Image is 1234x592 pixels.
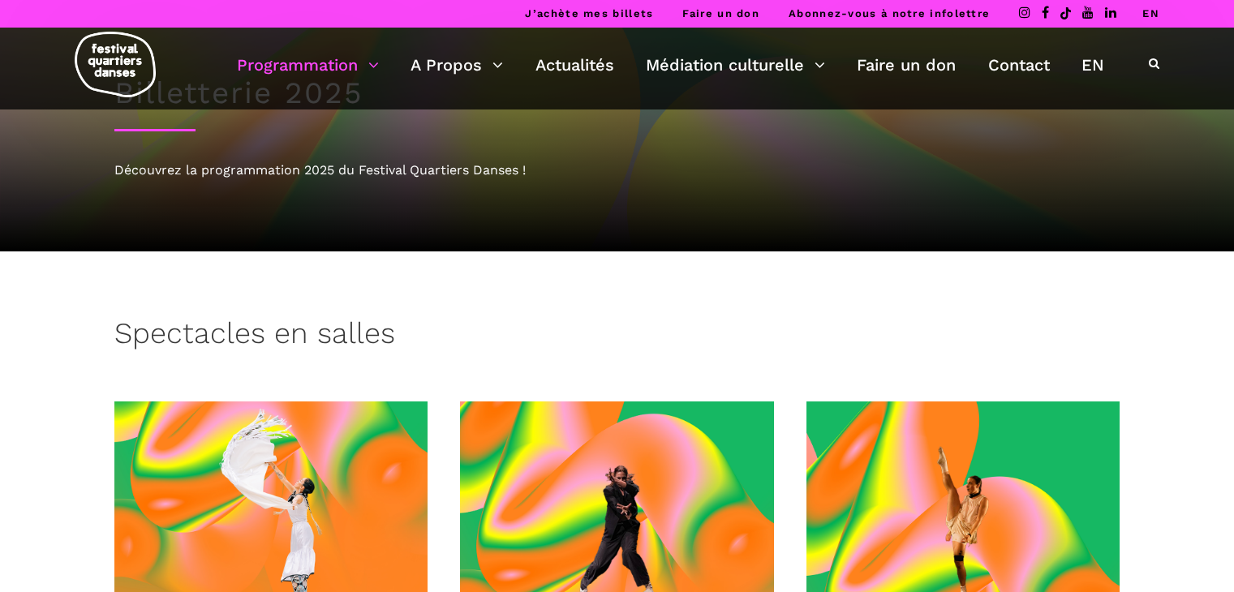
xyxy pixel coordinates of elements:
[988,51,1050,79] a: Contact
[114,316,395,357] h3: Spectacles en salles
[525,7,653,19] a: J’achète mes billets
[682,7,759,19] a: Faire un don
[114,160,1120,181] div: Découvrez la programmation 2025 du Festival Quartiers Danses !
[646,51,825,79] a: Médiation culturelle
[75,32,156,97] img: logo-fqd-med
[535,51,614,79] a: Actualités
[857,51,956,79] a: Faire un don
[237,51,379,79] a: Programmation
[789,7,990,19] a: Abonnez-vous à notre infolettre
[411,51,503,79] a: A Propos
[1081,51,1104,79] a: EN
[1142,7,1159,19] a: EN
